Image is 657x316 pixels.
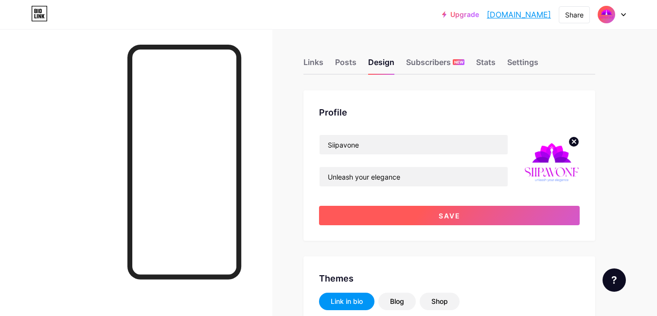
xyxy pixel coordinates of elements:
[303,56,323,74] div: Links
[597,5,616,24] img: siipavone
[390,297,404,306] div: Blog
[319,272,580,285] div: Themes
[442,11,479,18] a: Upgrade
[431,297,448,306] div: Shop
[524,134,580,190] img: siipavone
[335,56,356,74] div: Posts
[320,135,508,154] input: Name
[565,10,584,20] div: Share
[320,167,508,186] input: Bio
[406,56,464,74] div: Subscribers
[319,106,580,119] div: Profile
[476,56,496,74] div: Stats
[487,9,551,20] a: [DOMAIN_NAME]
[368,56,394,74] div: Design
[319,206,580,225] button: Save
[439,212,461,220] span: Save
[454,59,463,65] span: NEW
[507,56,538,74] div: Settings
[331,297,363,306] div: Link in bio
